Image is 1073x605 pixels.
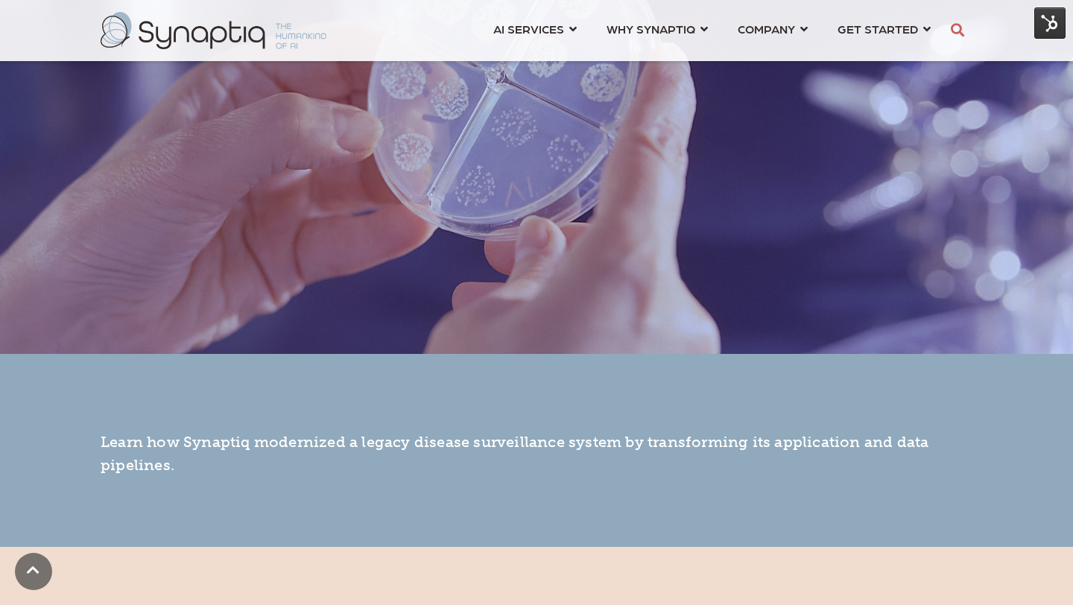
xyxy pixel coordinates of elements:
span: WHY SYNAPTIQ [607,19,695,39]
img: synaptiq logo-2 [101,12,326,49]
a: COMPANY [738,15,808,42]
a: GET STARTED [838,15,931,42]
img: HubSpot Tools Menu Toggle [1034,7,1066,39]
span: Learn how Synaptiq modernized a legacy disease surveillance system by transforming its applicatio... [101,433,928,474]
span: AI SERVICES [493,19,564,39]
span: COMPANY [738,19,795,39]
a: WHY SYNAPTIQ [607,15,708,42]
span: GET STARTED [838,19,918,39]
a: AI SERVICES [493,15,577,42]
nav: menu [478,4,946,57]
